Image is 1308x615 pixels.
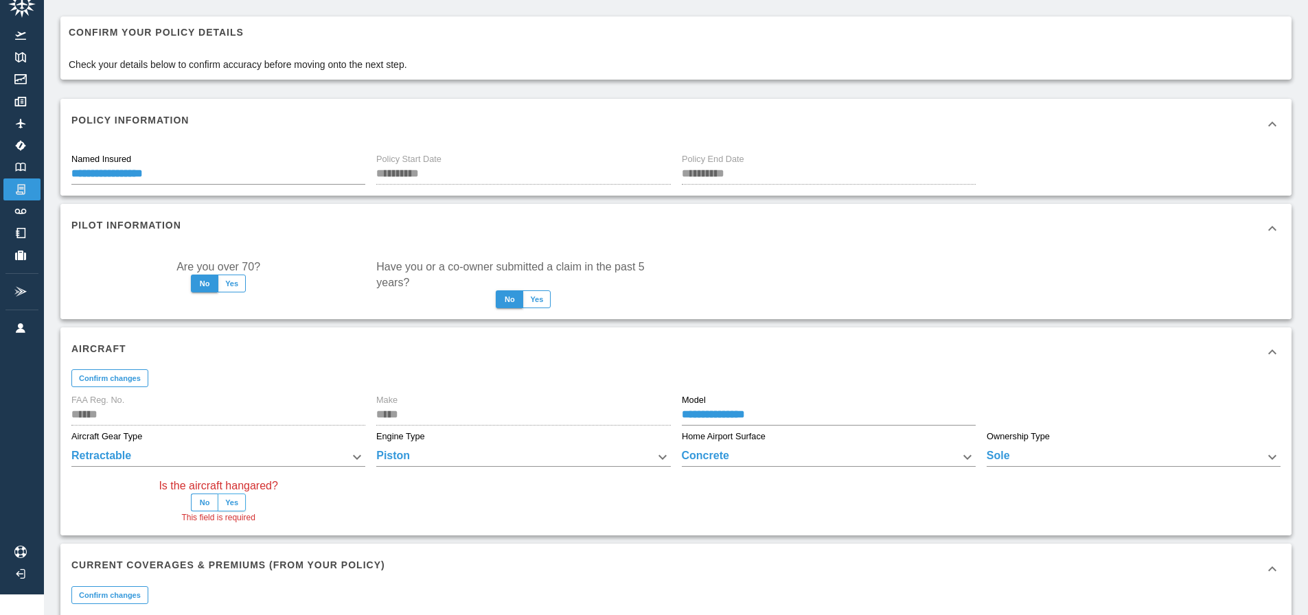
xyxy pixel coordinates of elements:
[60,99,1292,148] div: Policy Information
[71,153,131,165] label: Named Insured
[987,448,1281,467] div: Sole
[71,218,181,233] h6: Pilot Information
[71,586,148,604] button: Confirm changes
[181,511,255,525] span: This field is required
[496,290,523,308] button: No
[71,113,189,128] h6: Policy Information
[69,58,407,71] p: Check your details below to confirm accuracy before moving onto the next step.
[218,494,246,511] button: Yes
[176,259,260,275] label: Are you over 70?
[71,394,124,406] label: FAA Reg. No.
[523,290,551,308] button: Yes
[376,448,670,467] div: Piston
[191,275,218,292] button: No
[71,430,142,443] label: Aircraft Gear Type
[71,448,365,467] div: Retractable
[191,494,218,511] button: No
[682,153,744,165] label: Policy End Date
[60,204,1292,253] div: Pilot Information
[987,430,1050,443] label: Ownership Type
[69,25,407,40] h6: Confirm your policy details
[682,448,976,467] div: Concrete
[71,369,148,387] button: Confirm changes
[60,544,1292,593] div: Current Coverages & Premiums (from your policy)
[682,430,766,443] label: Home Airport Surface
[376,153,441,165] label: Policy Start Date
[218,275,246,292] button: Yes
[376,394,398,406] label: Make
[682,394,706,406] label: Model
[71,557,385,572] h6: Current Coverages & Premiums (from your policy)
[376,259,670,290] label: Have you or a co-owner submitted a claim in the past 5 years?
[60,327,1292,377] div: Aircraft
[71,341,126,356] h6: Aircraft
[376,430,425,443] label: Engine Type
[159,478,277,494] label: Is the aircraft hangared?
